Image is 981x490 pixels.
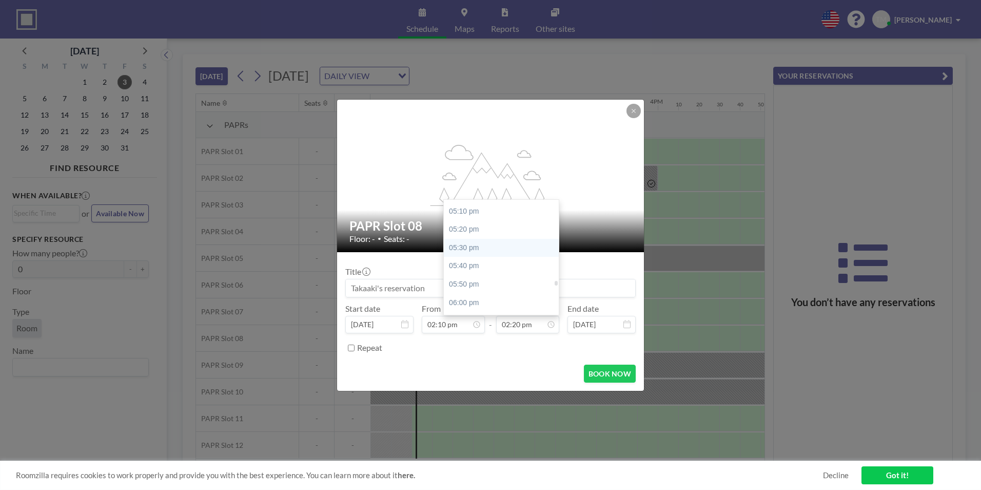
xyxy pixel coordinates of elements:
[345,267,369,277] label: Title
[349,234,375,244] span: Floor: -
[584,365,636,383] button: BOOK NOW
[16,470,823,480] span: Roomzilla requires cookies to work properly and provide you with the best experience. You can lea...
[398,470,415,480] a: here.
[444,220,564,239] div: 05:20 pm
[444,312,564,330] div: 06:10 pm
[357,343,382,353] label: Repeat
[823,470,849,480] a: Decline
[349,218,633,234] h2: PAPR Slot 08
[567,304,599,314] label: End date
[378,235,381,242] span: •
[444,239,564,257] div: 05:30 pm
[345,304,380,314] label: Start date
[346,279,635,297] input: Takaaki's reservation
[861,466,933,484] a: Got it!
[489,307,492,330] span: -
[444,275,564,294] div: 05:50 pm
[444,202,564,221] div: 05:10 pm
[384,234,409,244] span: Seats: -
[422,304,441,314] label: From
[444,257,564,275] div: 05:40 pm
[444,294,564,312] div: 06:00 pm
